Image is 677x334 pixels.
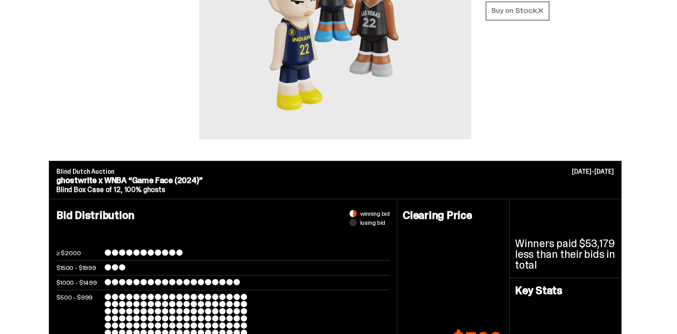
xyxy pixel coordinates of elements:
[56,210,390,249] h4: Bid Distribution
[515,285,616,296] h4: Key Stats
[360,219,386,226] span: losing bid
[360,210,390,217] span: winning bid
[515,238,616,270] p: Winners paid $53,179 less than their bids in total
[56,249,101,257] p: ≥ $2000
[56,185,165,194] span: Blind Box Case of 12, 100% ghosts
[56,264,101,271] p: $1500 - $1999
[56,168,614,175] p: Blind Dutch Auction
[403,210,504,221] h4: Clearing Price
[56,279,101,286] p: $1000 - $1499
[572,168,614,175] p: [DATE]-[DATE]
[56,176,614,184] p: ghostwrite x WNBA “Game Face (2024)”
